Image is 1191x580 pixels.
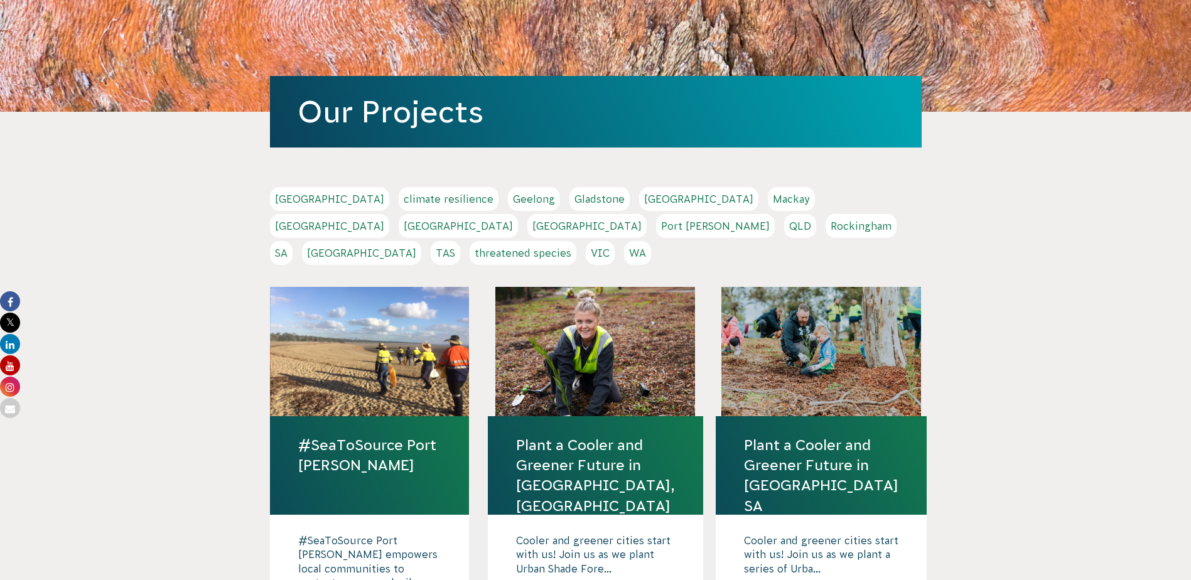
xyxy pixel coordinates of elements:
a: threatened species [470,241,576,265]
a: WA [624,241,651,265]
a: TAS [431,241,460,265]
a: [GEOGRAPHIC_DATA] [302,241,421,265]
a: [GEOGRAPHIC_DATA] [270,187,389,211]
a: SA [270,241,293,265]
a: VIC [586,241,615,265]
a: Gladstone [569,187,630,211]
a: Geelong [508,187,560,211]
a: [GEOGRAPHIC_DATA] [270,214,389,238]
a: Rockingham [826,214,897,238]
a: #SeaToSource Port [PERSON_NAME] [298,435,441,475]
a: climate resilience [399,187,498,211]
a: Plant a Cooler and Greener Future in [GEOGRAPHIC_DATA], [GEOGRAPHIC_DATA] [516,435,675,516]
a: Plant a Cooler and Greener Future in [GEOGRAPHIC_DATA] SA [744,435,898,516]
a: Mackay [768,187,815,211]
a: QLD [784,214,816,238]
a: Our Projects [298,95,483,129]
a: [GEOGRAPHIC_DATA] [399,214,518,238]
a: [GEOGRAPHIC_DATA] [527,214,647,238]
a: Port [PERSON_NAME] [656,214,775,238]
a: [GEOGRAPHIC_DATA] [639,187,758,211]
